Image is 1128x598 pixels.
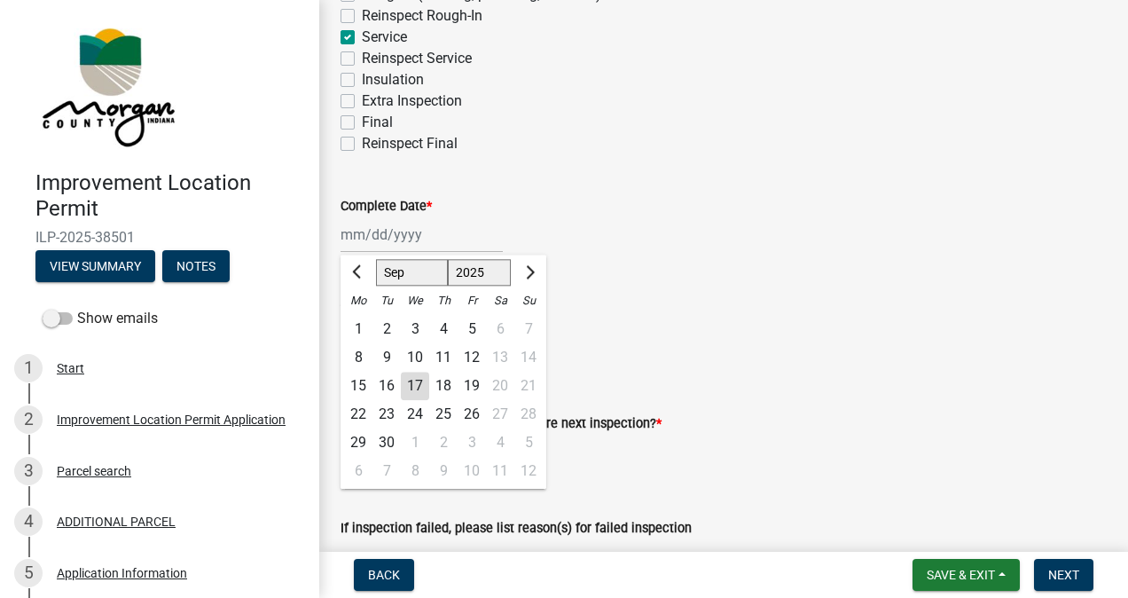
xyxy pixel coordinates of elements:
div: 5 [14,559,43,587]
div: 2 [372,315,401,343]
div: 6 [344,457,372,485]
div: 26 [458,400,486,429]
button: View Summary [35,250,155,282]
span: Next [1048,568,1079,582]
div: Tu [372,287,401,315]
div: 23 [372,400,401,429]
select: Select year [448,260,512,287]
div: Wednesday, September 10, 2025 [401,343,429,372]
div: Improvement Location Permit Application [57,413,286,426]
div: Monday, September 22, 2025 [344,400,372,429]
div: 29 [344,429,372,457]
div: ADDITIONAL PARCEL [57,515,176,528]
div: Friday, September 26, 2025 [458,400,486,429]
div: Fr [458,287,486,315]
div: 22 [344,400,372,429]
div: Wednesday, September 24, 2025 [401,400,429,429]
div: Tuesday, October 7, 2025 [372,457,401,485]
div: Tuesday, September 2, 2025 [372,315,401,343]
button: Save & Exit [913,559,1020,591]
div: 3 [14,457,43,485]
div: 30 [372,429,401,457]
div: 9 [429,457,458,485]
div: Start [57,362,84,374]
div: Friday, September 12, 2025 [458,343,486,372]
div: 1 [401,429,429,457]
div: Wednesday, October 1, 2025 [401,429,429,457]
span: ILP-2025-38501 [35,229,284,246]
label: Show emails [43,308,158,329]
div: Tuesday, September 16, 2025 [372,372,401,400]
div: Application Information [57,567,187,579]
div: 5 [458,315,486,343]
div: Wednesday, September 3, 2025 [401,315,429,343]
div: 8 [401,457,429,485]
label: Reinspect Final [362,133,458,154]
div: Su [514,287,543,315]
div: 12 [458,343,486,372]
div: Thursday, September 18, 2025 [429,372,458,400]
div: Sa [486,287,514,315]
div: 1 [14,354,43,382]
div: We [401,287,429,315]
div: 19 [458,372,486,400]
label: Complete Date [341,201,432,213]
div: Friday, September 19, 2025 [458,372,486,400]
div: Monday, September 8, 2025 [344,343,372,372]
div: Monday, September 15, 2025 [344,372,372,400]
div: 10 [401,343,429,372]
div: 10 [458,457,486,485]
button: Back [354,559,414,591]
wm-modal-confirm: Summary [35,260,155,274]
div: 9 [372,343,401,372]
div: Wednesday, October 8, 2025 [401,457,429,485]
button: Notes [162,250,230,282]
div: 2 [429,429,458,457]
span: Back [368,568,400,582]
div: 1 [344,315,372,343]
div: Mo [344,287,372,315]
label: Insulation [362,69,424,90]
div: 15 [344,372,372,400]
div: Monday, September 29, 2025 [344,429,372,457]
div: Friday, October 3, 2025 [458,429,486,457]
div: 7 [372,457,401,485]
h4: Improvement Location Permit [35,170,305,222]
div: Monday, September 1, 2025 [344,315,372,343]
div: Monday, October 6, 2025 [344,457,372,485]
span: Save & Exit [927,568,995,582]
div: 24 [401,400,429,429]
div: 18 [429,372,458,400]
label: Extra Inspection [362,90,462,112]
div: 4 [14,508,43,536]
label: If inspection failed, please list reason(s) for failed inspection [341,523,692,535]
label: Reinspect Service [362,48,472,69]
button: Next month [518,258,539,287]
div: 8 [344,343,372,372]
div: Th [429,287,458,315]
div: Tuesday, September 9, 2025 [372,343,401,372]
div: Thursday, October 9, 2025 [429,457,458,485]
button: Previous month [348,258,369,287]
label: Reinspect Rough-In [362,5,482,27]
div: Friday, October 10, 2025 [458,457,486,485]
label: Final [362,112,393,133]
div: 25 [429,400,458,429]
img: Morgan County, Indiana [35,19,178,152]
div: 11 [429,343,458,372]
div: Tuesday, September 23, 2025 [372,400,401,429]
button: Next [1034,559,1093,591]
select: Select month [376,260,448,287]
div: Thursday, October 2, 2025 [429,429,458,457]
div: Thursday, September 11, 2025 [429,343,458,372]
div: 3 [401,315,429,343]
div: Wednesday, September 17, 2025 [401,372,429,400]
div: Tuesday, September 30, 2025 [372,429,401,457]
div: 4 [429,315,458,343]
wm-modal-confirm: Notes [162,260,230,274]
div: Thursday, September 25, 2025 [429,400,458,429]
div: Thursday, September 4, 2025 [429,315,458,343]
div: 3 [458,429,486,457]
div: Friday, September 5, 2025 [458,315,486,343]
input: mm/dd/yyyy [341,216,503,253]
